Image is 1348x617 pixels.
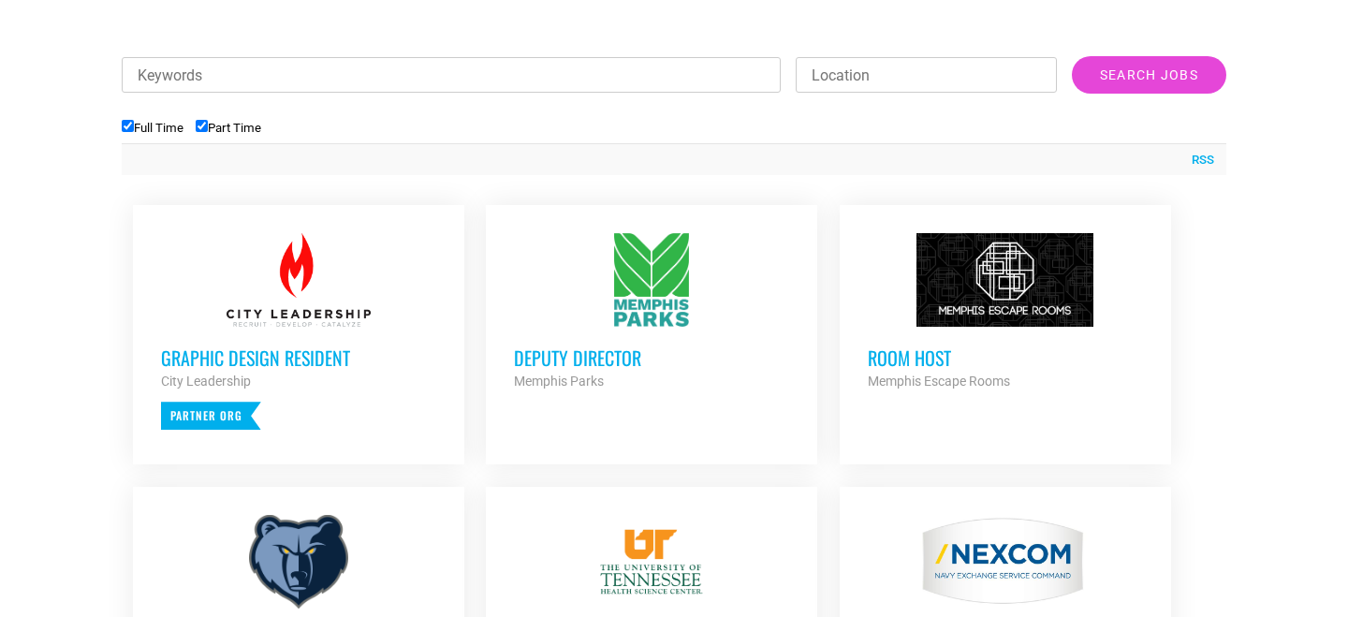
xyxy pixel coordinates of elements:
h3: Deputy Director [514,345,789,370]
label: Full Time [122,121,183,135]
p: Partner Org [161,402,261,430]
a: Graphic Design Resident City Leadership Partner Org [133,205,464,458]
strong: Memphis Parks [514,374,604,389]
input: Part Time [196,120,208,132]
input: Keywords [122,57,781,93]
a: RSS [1182,151,1214,169]
input: Location [796,57,1057,93]
input: Search Jobs [1072,56,1226,94]
input: Full Time [122,120,134,132]
a: Room Host Memphis Escape Rooms [840,205,1171,420]
h3: Room Host [868,345,1143,370]
strong: Memphis Escape Rooms [868,374,1010,389]
h3: Graphic Design Resident [161,345,436,370]
label: Part Time [196,121,261,135]
a: Deputy Director Memphis Parks [486,205,817,420]
strong: City Leadership [161,374,251,389]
